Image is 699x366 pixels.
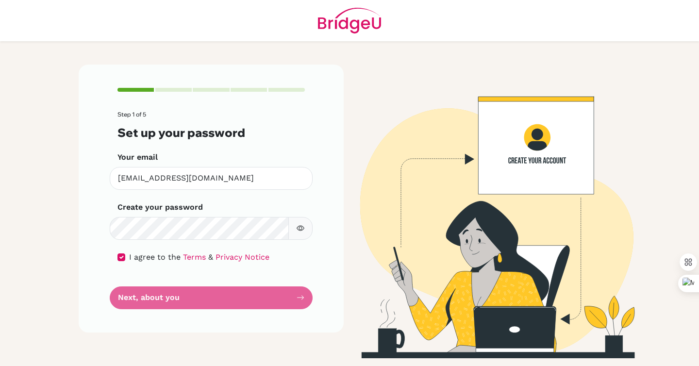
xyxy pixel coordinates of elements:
[183,252,206,262] a: Terms
[117,201,203,213] label: Create your password
[117,151,158,163] label: Your email
[110,167,313,190] input: Insert your email*
[129,252,181,262] span: I agree to the
[117,126,305,140] h3: Set up your password
[117,111,146,118] span: Step 1 of 5
[216,252,269,262] a: Privacy Notice
[208,252,213,262] span: &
